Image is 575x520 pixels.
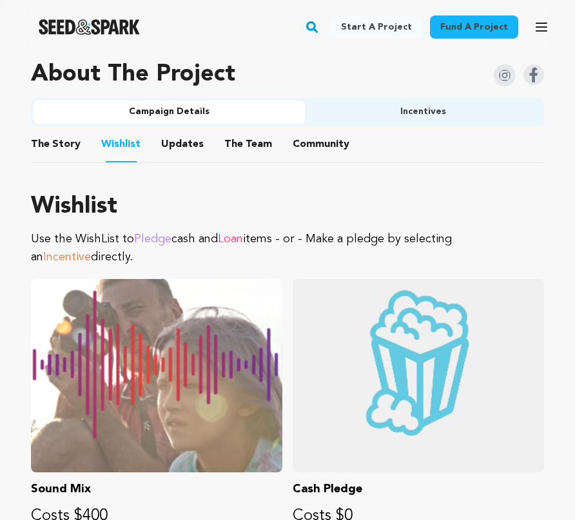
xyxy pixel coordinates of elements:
span: Incentive [43,251,91,263]
span: The [31,137,50,152]
button: Incentives [305,101,541,124]
span: The [224,137,243,152]
span: Updates [161,137,204,152]
img: Seed&Spark Instagram Icon [494,64,516,86]
a: Start a project [331,15,422,39]
a: Fund a project [430,15,518,39]
button: Campaign Details [34,101,305,124]
p: Use the WishList to cash and items - or - Make a pledge by selecting an directly. [31,230,544,266]
p: Cash Pledge [293,480,544,498]
img: Seed&Spark Logo Dark Mode [39,19,140,35]
span: Team [224,137,272,152]
p: Sound Mix [31,480,282,498]
span: Story [31,137,81,152]
h1: Wishlist [31,194,544,220]
h1: About The Project [31,62,235,88]
img: Seed&Spark Facebook Icon [523,64,544,85]
span: Wishlist [101,137,141,152]
span: Loan [218,233,243,245]
a: Seed&Spark Homepage [39,19,140,35]
span: Pledge [134,233,171,245]
span: Community [293,137,349,152]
